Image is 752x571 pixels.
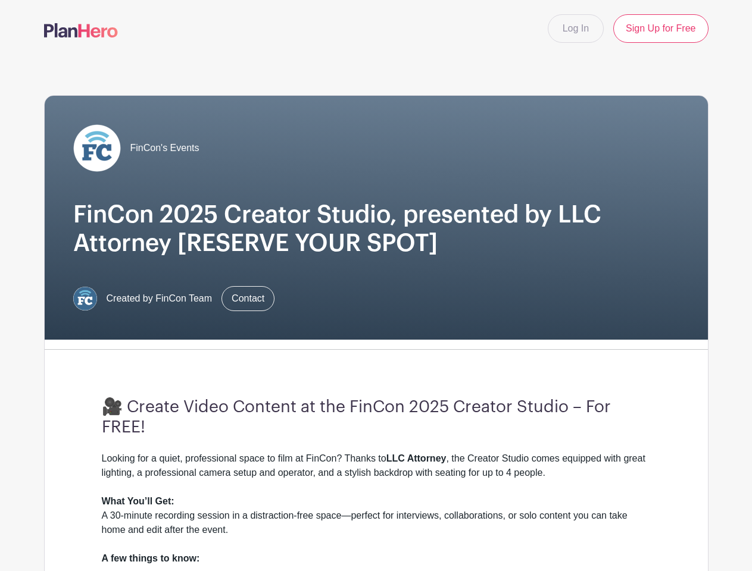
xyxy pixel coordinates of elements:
[73,287,97,310] img: FC%20circle.png
[102,494,651,551] div: A 30-minute recording session in a distraction-free space—perfect for interviews, collaborations,...
[548,14,604,43] a: Log In
[613,14,708,43] a: Sign Up for Free
[102,451,651,494] div: Looking for a quiet, professional space to film at FinCon? Thanks to , the Creator Studio comes e...
[386,453,447,463] strong: LLC Attorney
[130,141,199,155] span: FinCon's Events
[221,286,274,311] a: Contact
[102,553,200,563] strong: A few things to know:
[107,291,213,306] span: Created by FinCon Team
[73,124,121,172] img: FC%20circle_white.png
[44,23,118,37] img: logo-507f7623f17ff9eddc593b1ce0a138ce2505c220e1c5a4e2b4648c50719b7d32.svg
[73,200,679,258] h1: FinCon 2025 Creator Studio, presented by LLC Attorney [RESERVE YOUR SPOT]
[102,496,174,506] strong: What You’ll Get:
[102,397,651,437] h3: 🎥 Create Video Content at the FinCon 2025 Creator Studio – For FREE!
